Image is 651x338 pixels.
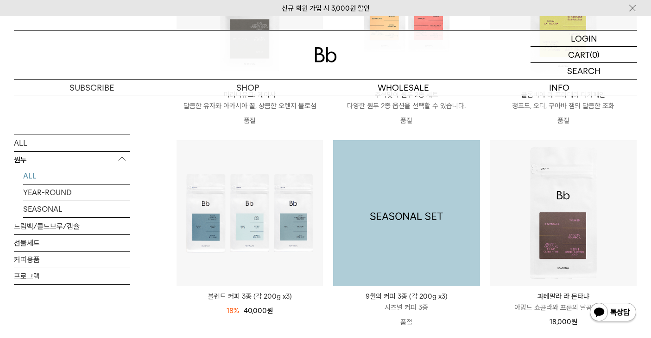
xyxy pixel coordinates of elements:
a: SUBSCRIBE [14,80,170,96]
img: 과테말라 라 몬타냐 [490,140,637,286]
p: LOGIN [571,31,597,46]
p: 품절 [177,111,323,130]
a: CART (0) [531,47,637,63]
a: 추석맞이 원두 2종 세트 다양한 원두 2종 옵션을 선택할 수 있습니다. [333,89,480,111]
a: SEASONAL [23,201,130,217]
a: ALL [14,135,130,151]
a: SHOP [170,80,325,96]
span: 18,000 [550,318,577,326]
p: 다양한 원두 2종 옵션을 선택할 수 있습니다. [333,100,480,111]
p: 청포도, 오디, 구아바 잼의 달콤한 조화 [490,100,637,111]
p: 원두 [14,151,130,168]
a: 블렌드 커피 3종 (각 200g x3) [177,291,323,302]
span: 원 [571,318,577,326]
a: YEAR-ROUND [23,184,130,200]
a: 신규 회원 가입 시 3,000원 할인 [282,4,370,12]
p: WHOLESALE [326,80,481,96]
img: 로고 [315,47,337,62]
p: CART [568,47,590,62]
img: 1000000743_add2_064.png [333,140,480,286]
p: 과테말라 라 몬타냐 [490,291,637,302]
p: (0) [590,47,600,62]
img: 블렌드 커피 3종 (각 200g x3) [177,140,323,286]
p: 품절 [490,111,637,130]
img: 카카오톡 채널 1:1 채팅 버튼 [589,302,637,324]
p: 아망드 쇼콜라와 프룬의 달콤한 만남 [490,302,637,313]
a: LOGIN [531,31,637,47]
a: 선물세트 [14,234,130,251]
p: INFO [481,80,637,96]
p: 품절 [333,313,480,332]
p: 달콤한 유자와 아카시아 꿀, 상큼한 오렌지 블로섬 [177,100,323,111]
span: 원 [267,307,273,315]
a: 프로그램 [14,268,130,284]
p: 9월의 커피 3종 (각 200g x3) [333,291,480,302]
a: 콜롬비아 라 프라데라 디카페인 청포도, 오디, 구아바 잼의 달콤한 조화 [490,89,637,111]
a: 커피용품 [14,251,130,267]
a: 과테말라 라 몬타냐 아망드 쇼콜라와 프룬의 달콤한 만남 [490,291,637,313]
p: 품절 [333,111,480,130]
span: 40,000 [244,307,273,315]
p: SEARCH [567,63,600,79]
a: 9월의 커피 3종 (각 200g x3) 시즈널 커피 3종 [333,291,480,313]
a: 드립백/콜드브루/캡슐 [14,218,130,234]
a: 9월의 커피 3종 (각 200g x3) [333,140,480,286]
div: 18% [227,305,239,316]
p: 시즈널 커피 3종 [333,302,480,313]
a: ALL [23,167,130,184]
a: 마라니유크: 게이샤 달콤한 유자와 아카시아 꿀, 상큼한 오렌지 블로섬 [177,89,323,111]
